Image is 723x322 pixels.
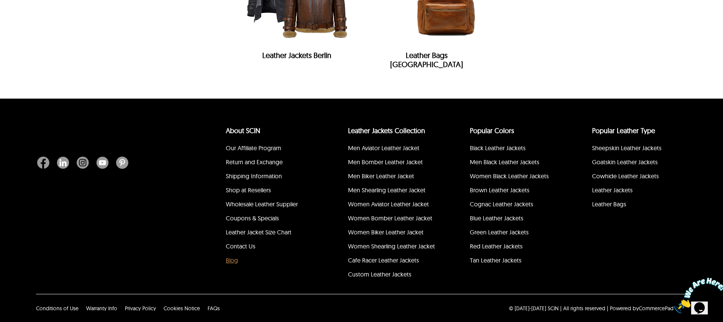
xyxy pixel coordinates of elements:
a: Women Bomber Leather Jacket [348,214,432,222]
a: Cafe Racer Leather Jackets [348,256,419,264]
a: Tan Leather Jackets [470,256,521,264]
img: Instagram [77,157,89,169]
a: Men Black Leather Jackets [470,158,539,166]
a: Conditions of Use [36,305,79,312]
a: popular leather jacket colors [470,126,514,135]
a: Return and Exchange [226,158,283,166]
li: Wholesale Leather Supplier [225,198,317,212]
li: Contact Us [225,240,317,254]
div: | [607,305,608,312]
a: Instagram [73,157,93,169]
img: Linkedin [57,157,69,169]
a: Green Leather Jackets [470,228,529,236]
a: Pinterest [112,157,128,169]
a: Shipping Information [226,172,282,180]
li: Cafe Racer Leather Jackets [347,254,439,269]
li: Custom Leather Jackets [347,269,439,283]
li: Goatskin Leather Jackets [591,156,683,170]
div: Powered by [610,305,674,312]
a: Men Biker Leather Jacket [348,172,414,180]
a: Leather Jacket Size Chart [226,228,291,236]
a: eCommerce builder by CommercePad [676,301,686,315]
a: Black Leather Jackets [470,144,526,152]
li: Black Leather Jackets [469,142,561,156]
a: Men Aviator Leather Jacket [348,144,419,152]
iframe: chat widget [676,275,723,311]
li: Shop at Resellers [225,184,317,198]
img: Facebook [37,157,49,169]
a: Women Biker Leather Jacket [348,228,424,236]
a: Cowhide Leather Jackets [592,172,659,180]
li: Tan Leather Jackets [469,254,561,269]
a: Coupons & Specials [226,214,279,222]
img: Chat attention grabber [3,3,50,33]
li: Women Biker Leather Jacket [347,226,439,240]
li: Shipping Information [225,170,317,184]
a: Leather Bags [592,200,626,208]
a: About SCIN [226,126,260,135]
li: Leather Bags [591,198,683,212]
a: Sheepskin Leather Jackets [592,144,662,152]
a: Goatskin Leather Jackets [592,158,658,166]
a: Leather Jackets [592,186,633,194]
li: Return and Exchange [225,156,317,170]
img: Youtube [96,157,109,169]
a: Brown Leather Jackets [470,186,529,194]
li: Women Black Leather Jackets [469,170,561,184]
li: Brown Leather Jackets [469,184,561,198]
a: Blue Leather Jackets [470,214,523,222]
li: Leather Jackets [591,184,683,198]
a: Men Shearling Leather Jacket [348,186,425,194]
li: Sheepskin Leather Jackets [591,142,683,156]
span: 1 [3,3,6,9]
h2: Leather Bags [GEOGRAPHIC_DATA] [369,51,484,73]
a: FAQs [208,305,220,312]
li: Men Shearling Leather Jacket [347,184,439,198]
img: Pinterest [116,157,128,169]
a: Linkedin [53,157,73,169]
a: Shop at Resellers [226,186,271,194]
li: Women Bomber Leather Jacket [347,212,439,226]
a: Popular Leather Type [592,126,655,135]
a: Women Shearling Leather Jacket [348,242,435,250]
li: Blue Leather Jackets [469,212,561,226]
a: Our Affiliate Program [226,144,281,152]
a: CommercePad [639,305,674,312]
a: Women Black Leather Jackets [470,172,549,180]
li: Coupons & Specials [225,212,317,226]
a: Red Leather Jackets [470,242,523,250]
li: Men Aviator Leather Jacket [347,142,439,156]
a: Custom Leather Jackets [348,270,411,278]
li: Men Black Leather Jackets [469,156,561,170]
a: Women Aviator Leather Jacket [348,200,429,208]
li: Cowhide Leather Jackets [591,170,683,184]
a: Privacy Policy [125,305,156,312]
li: Women Shearling Leather Jacket [347,240,439,254]
li: Blog [225,254,317,269]
img: eCommerce builder by CommercePad [674,301,686,313]
a: Leather Jackets Collection [348,126,425,135]
li: Red Leather Jackets [469,240,561,254]
a: Cookies Notice [164,305,200,312]
li: Leather Jacket Size Chart [225,226,317,240]
a: Facebook [37,157,53,169]
li: Men Bomber Leather Jacket [347,156,439,170]
li: Men Biker Leather Jacket [347,170,439,184]
a: Youtube [93,157,112,169]
a: Warranty Info [86,305,117,312]
p: © [DATE]-[DATE] SCIN | All rights reserved [509,305,605,312]
li: Our Affiliate Program [225,142,317,156]
a: Blog [226,256,238,264]
li: Women Aviator Leather Jacket [347,198,439,212]
a: Contact Us [226,242,255,250]
li: Green Leather Jackets [469,226,561,240]
a: Wholesale Leather Supplier [226,200,298,208]
a: Men Bomber Leather Jacket [348,158,423,166]
a: Cognac Leather Jackets [470,200,533,208]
